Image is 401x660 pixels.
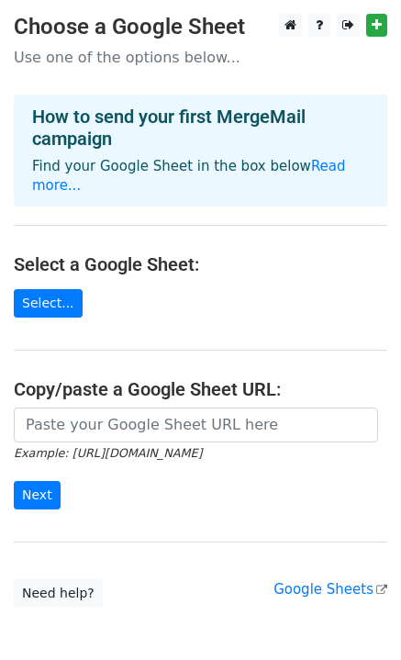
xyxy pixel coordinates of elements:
h4: How to send your first MergeMail campaign [32,106,369,150]
a: Need help? [14,579,103,608]
a: Select... [14,289,83,318]
a: Read more... [32,158,346,194]
p: Use one of the options below... [14,48,387,67]
a: Google Sheets [273,581,387,598]
small: Example: [URL][DOMAIN_NAME] [14,446,202,460]
input: Next [14,481,61,509]
input: Paste your Google Sheet URL here [14,408,378,442]
h4: Select a Google Sheet: [14,253,387,275]
p: Find your Google Sheet in the box below [32,157,369,196]
h3: Choose a Google Sheet [14,14,387,40]
h4: Copy/paste a Google Sheet URL: [14,378,387,400]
